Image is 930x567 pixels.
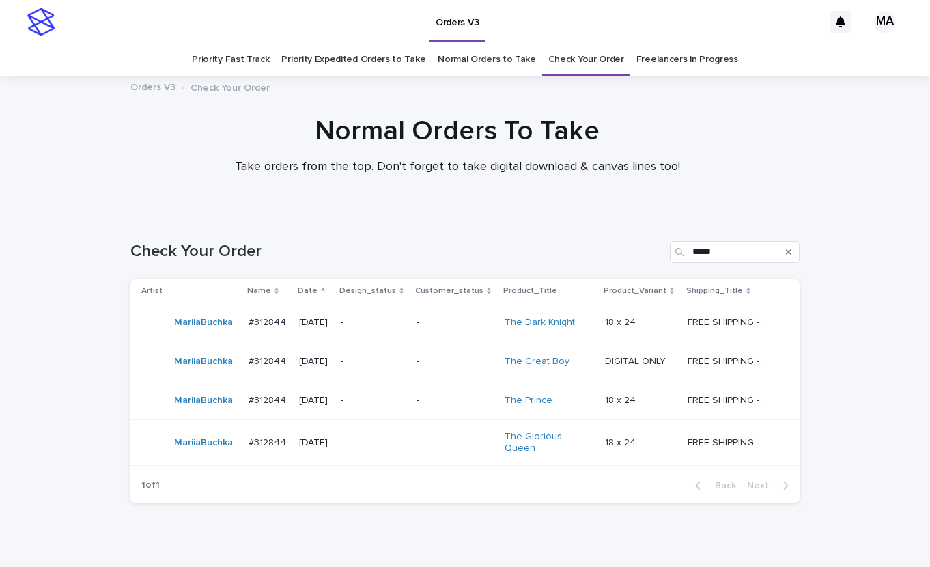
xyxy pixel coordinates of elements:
[130,342,800,381] tr: MariiaBuchka #312844#312844 [DATE]--The Great Boy DIGITAL ONLYDIGITAL ONLY FREE SHIPPING - previe...
[249,434,289,449] p: #312844
[605,353,668,368] p: DIGITAL ONLY
[299,356,330,368] p: [DATE]
[688,392,776,406] p: FREE SHIPPING - preview in 1-2 business days, after your approval delivery will take 5-10 b.d.
[605,314,638,329] p: 18 x 24
[874,11,896,33] div: MA
[174,437,233,449] a: MariiaBuchka
[688,434,776,449] p: FREE SHIPPING - preview in 1-2 business days, after your approval delivery will take 5-10 b.d.
[130,469,171,502] p: 1 of 1
[191,79,270,94] p: Check Your Order
[249,392,289,406] p: #312844
[417,395,494,406] p: -
[747,481,777,490] span: Next
[605,434,638,449] p: 18 x 24
[505,395,552,406] a: The Prince
[548,44,624,76] a: Check Your Order
[636,44,738,76] a: Freelancers in Progress
[605,392,638,406] p: 18 x 24
[415,283,483,299] p: Customer_status
[184,160,731,175] p: Take orders from the top. Don't forget to take digital download & canvas lines too!
[503,283,557,299] p: Product_Title
[281,44,425,76] a: Priority Expedited Orders to Take
[247,283,271,299] p: Name
[604,283,666,299] p: Product_Variant
[505,356,569,368] a: The Great Boy
[339,283,396,299] p: Design_status
[299,437,330,449] p: [DATE]
[417,356,494,368] p: -
[707,481,736,490] span: Back
[130,79,175,94] a: Orders V3
[341,356,406,368] p: -
[686,283,743,299] p: Shipping_Title
[123,115,792,148] h1: Normal Orders To Take
[174,395,233,406] a: MariiaBuchka
[688,353,776,368] p: FREE SHIPPING - preview in 1-2 business days, after your approval delivery will take 5-10 b.d.
[299,395,330,406] p: [DATE]
[249,314,289,329] p: #312844
[27,8,55,36] img: stacker-logo-s-only.png
[505,431,590,454] a: The Glorious Queen
[341,395,406,406] p: -
[141,283,163,299] p: Artist
[742,480,800,492] button: Next
[341,317,406,329] p: -
[341,437,406,449] p: -
[130,242,664,262] h1: Check Your Order
[130,381,800,420] tr: MariiaBuchka #312844#312844 [DATE]--The Prince 18 x 2418 x 24 FREE SHIPPING - preview in 1-2 busi...
[174,317,233,329] a: MariiaBuchka
[670,241,800,263] input: Search
[192,44,269,76] a: Priority Fast Track
[130,420,800,466] tr: MariiaBuchka #312844#312844 [DATE]--The Glorious Queen 18 x 2418 x 24 FREE SHIPPING - preview in ...
[688,314,776,329] p: FREE SHIPPING - preview in 1-2 business days, after your approval delivery will take 5-10 b.d.
[298,283,318,299] p: Date
[684,480,742,492] button: Back
[299,317,330,329] p: [DATE]
[417,437,494,449] p: -
[174,356,233,368] a: MariiaBuchka
[438,44,536,76] a: Normal Orders to Take
[505,317,575,329] a: The Dark Knight
[130,303,800,342] tr: MariiaBuchka #312844#312844 [DATE]--The Dark Knight 18 x 2418 x 24 FREE SHIPPING - preview in 1-2...
[417,317,494,329] p: -
[249,353,289,368] p: #312844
